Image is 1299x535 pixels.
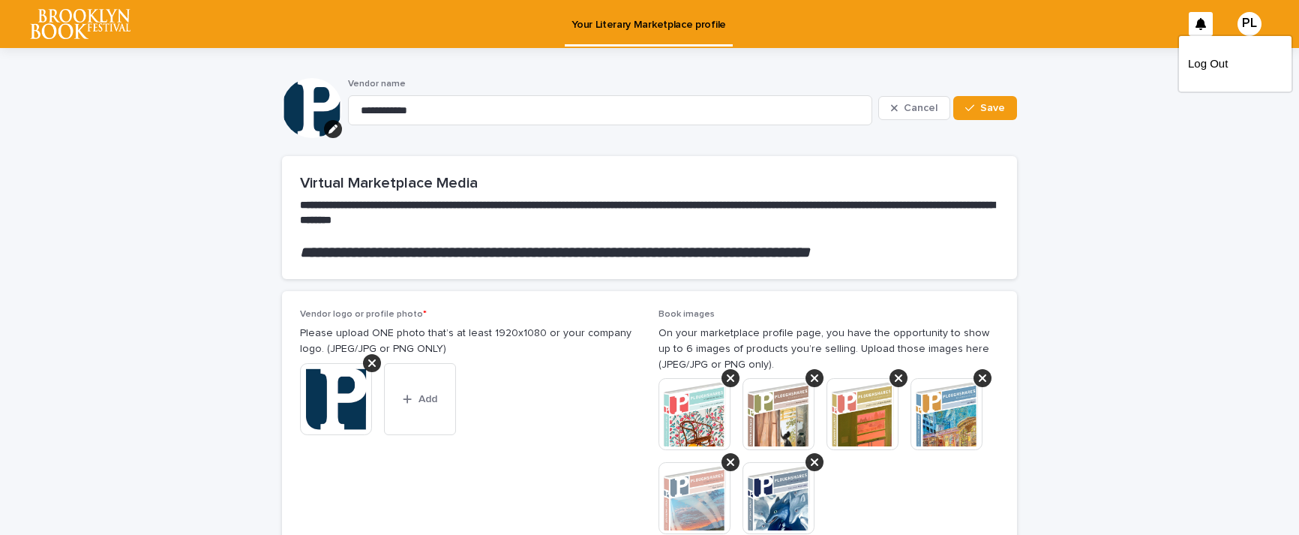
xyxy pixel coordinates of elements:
span: Add [418,394,437,404]
h2: Virtual Marketplace Media [300,174,999,192]
span: Vendor name [348,80,406,89]
span: Save [980,103,1005,113]
button: Save [953,96,1017,120]
a: Log Out [1188,51,1282,77]
span: Vendor logo or profile photo [300,310,427,319]
span: Book images [658,310,715,319]
span: Cancel [904,103,937,113]
p: Please upload ONE photo that’s at least 1920x1080 or your company logo. (JPEG/JPG or PNG ONLY) [300,326,640,357]
button: Add [384,363,456,435]
button: Cancel [878,96,950,120]
p: On your marketplace profile page, you have the opportunity to show up to 6 images of products you... [658,326,999,372]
